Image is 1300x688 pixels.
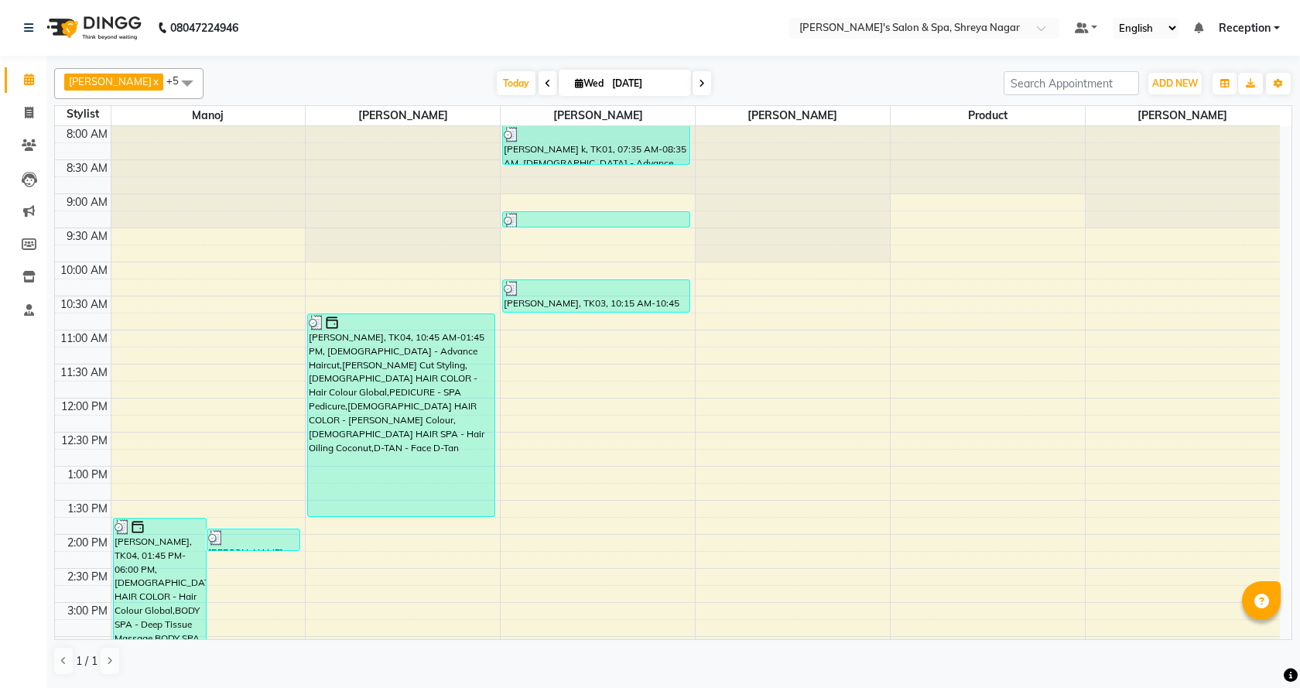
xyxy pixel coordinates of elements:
div: [PERSON_NAME], TK03, 10:15 AM-10:45 AM, [DEMOGRAPHIC_DATA] - Advance Haircut [503,280,689,312]
div: 3:00 PM [64,603,111,619]
div: 9:00 AM [63,194,111,211]
img: logo [39,6,145,50]
span: +5 [166,74,190,87]
span: ADD NEW [1152,77,1198,89]
div: 10:00 AM [57,262,111,279]
span: [PERSON_NAME] [1086,106,1280,125]
span: Today [497,71,535,95]
div: 12:30 PM [58,433,111,449]
b: 08047224946 [170,6,238,50]
div: 12:00 PM [58,399,111,415]
input: 2025-09-03 [607,72,685,95]
div: 1:00 PM [64,467,111,483]
div: 3:30 PM [64,637,111,653]
span: Product [891,106,1085,125]
div: 1:30 PM [64,501,111,517]
div: 8:00 AM [63,126,111,142]
span: 1 / 1 [76,653,97,669]
div: 9:30 AM [63,228,111,245]
div: 11:00 AM [57,330,111,347]
div: 11:30 AM [57,365,111,381]
span: [PERSON_NAME] [69,75,152,87]
span: [PERSON_NAME] [501,106,695,125]
span: [PERSON_NAME] [306,106,500,125]
a: x [152,75,159,87]
div: 2:30 PM [64,569,111,585]
span: Wed [571,77,607,89]
span: Reception [1219,20,1271,36]
span: Manoj [111,106,306,125]
div: Stylist [55,106,111,122]
div: 8:30 AM [63,160,111,176]
div: [PERSON_NAME] k, TK01, 07:35 AM-08:35 AM, [DEMOGRAPHIC_DATA] - Advance Haircut,[PERSON_NAME] Cut ... [503,126,689,164]
input: Search Appointment [1004,71,1139,95]
span: [PERSON_NAME] [696,106,890,125]
div: [PERSON_NAME], TK04, 10:45 AM-01:45 PM, [DEMOGRAPHIC_DATA] - Advance Haircut,[PERSON_NAME] Cut St... [308,314,494,516]
div: [PERSON_NAME], TK02, 09:15 AM-09:30 AM, [PERSON_NAME] Cut Styling [503,212,689,227]
div: [PERSON_NAME], TK05, 01:55 PM-02:15 PM, [DEMOGRAPHIC_DATA] - Basic Haircut [207,529,299,550]
div: 10:30 AM [57,296,111,313]
div: 2:00 PM [64,535,111,551]
button: ADD NEW [1148,73,1202,94]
